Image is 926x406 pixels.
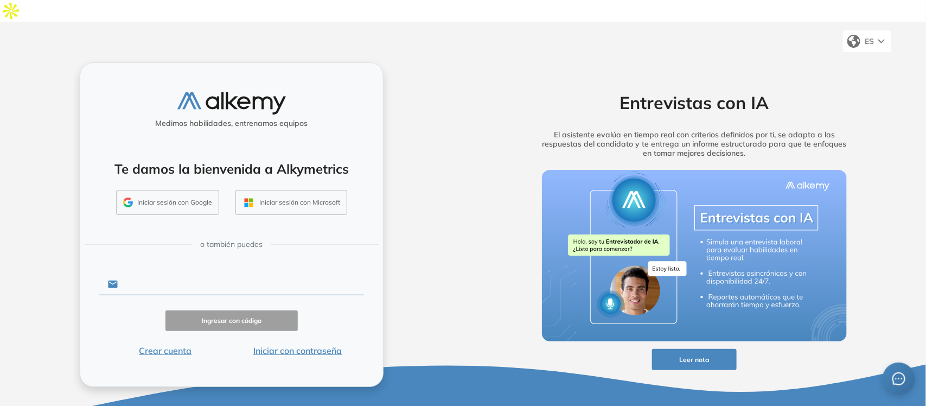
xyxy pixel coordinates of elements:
button: Ingresar con código [165,310,298,332]
button: Iniciar sesión con Google [116,190,219,215]
img: arrow [878,39,885,43]
img: OUTLOOK_ICON [242,196,255,209]
button: Leer nota [652,349,737,370]
button: Iniciar sesión con Microsoft [235,190,347,215]
img: img-more-info [542,170,847,341]
span: ES [865,36,874,46]
img: GMAIL_ICON [123,198,133,207]
h2: Entrevistas con IA [525,92,864,113]
h5: El asistente evalúa en tiempo real con criterios definidos por ti, se adapta a las respuestas del... [525,130,864,157]
button: Iniciar con contraseña [232,344,364,357]
span: o también puedes [200,239,263,250]
h5: Medimos habilidades, entrenamos equipos [85,119,379,128]
span: message [892,372,905,385]
img: logo-alkemy [177,92,286,115]
img: world [847,35,860,48]
button: Crear cuenta [99,344,232,357]
h4: Te damos la bienvenida a Alkymetrics [94,161,369,177]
